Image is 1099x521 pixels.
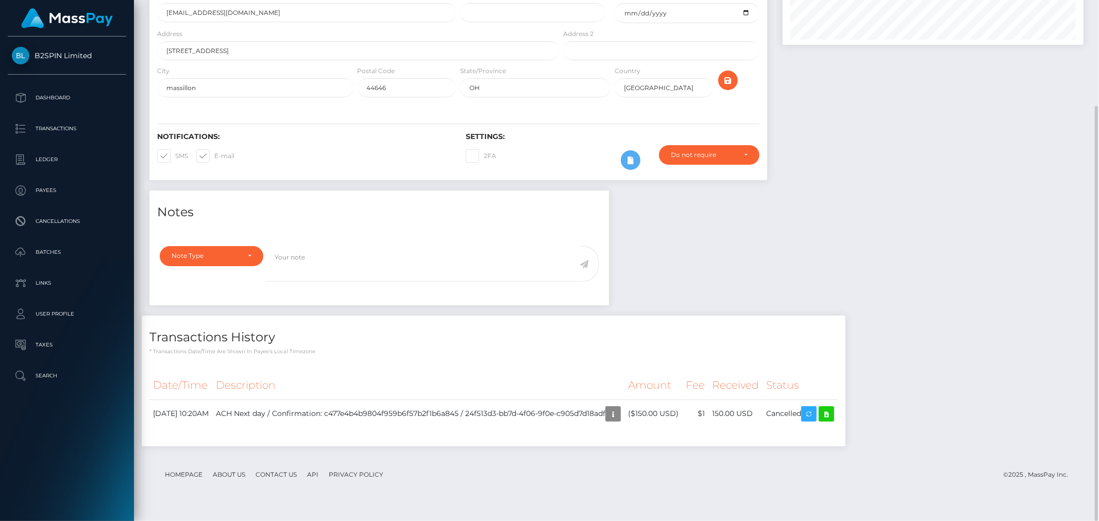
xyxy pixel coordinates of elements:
[12,245,122,260] p: Batches
[8,147,126,172] a: Ledger
[12,152,122,167] p: Ledger
[12,183,122,198] p: Payees
[8,332,126,358] a: Taxes
[682,400,708,428] td: $1
[466,149,496,163] label: 2FA
[12,121,122,136] p: Transactions
[624,400,682,428] td: ($150.00 USD)
[196,149,234,163] label: E-mail
[682,371,708,400] th: Fee
[251,466,301,482] a: Contact Us
[157,132,450,141] h6: Notifications:
[615,66,640,76] label: Country
[763,400,838,428] td: Cancelled
[12,90,122,106] p: Dashboard
[708,400,763,428] td: 150.00 USD
[12,337,122,353] p: Taxes
[21,8,113,28] img: MassPay Logo
[12,275,122,291] p: Links
[624,371,682,400] th: Amount
[212,400,624,428] td: ACH Next day / Confirmation: c477e4b4b9804f959b6f57b2f1b6a845 / 24f513d3-bb7d-4f06-9f0e-c905d7d18adf
[12,47,29,64] img: B2SPIN Limited
[563,29,594,39] label: Address 2
[209,466,249,482] a: About Us
[157,66,170,76] label: City
[303,466,323,482] a: API
[460,66,506,76] label: State/Province
[157,203,601,221] h4: Notes
[8,85,126,111] a: Dashboard
[12,306,122,322] p: User Profile
[149,371,212,400] th: Date/Time
[659,145,759,165] button: Do not require
[466,132,759,141] h6: Settings:
[8,51,126,60] span: B2SPIN Limited
[212,371,624,400] th: Description
[157,149,188,163] label: SMS
[8,209,126,234] a: Cancellations
[8,363,126,389] a: Search
[708,371,763,400] th: Received
[325,466,387,482] a: Privacy Policy
[763,371,838,400] th: Status
[160,246,263,266] button: Note Type
[671,151,736,159] div: Do not require
[8,178,126,203] a: Payees
[157,29,182,39] label: Address
[149,328,838,346] h4: Transactions History
[12,368,122,384] p: Search
[358,66,395,76] label: Postal Code
[172,252,240,260] div: Note Type
[12,214,122,229] p: Cancellations
[149,400,212,428] td: [DATE] 10:20AM
[1003,469,1076,480] div: © 2025 , MassPay Inc.
[161,466,207,482] a: Homepage
[8,301,126,327] a: User Profile
[8,239,126,265] a: Batches
[149,348,838,355] p: * Transactions date/time are shown in payee's local timezone
[8,116,126,142] a: Transactions
[8,270,126,296] a: Links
